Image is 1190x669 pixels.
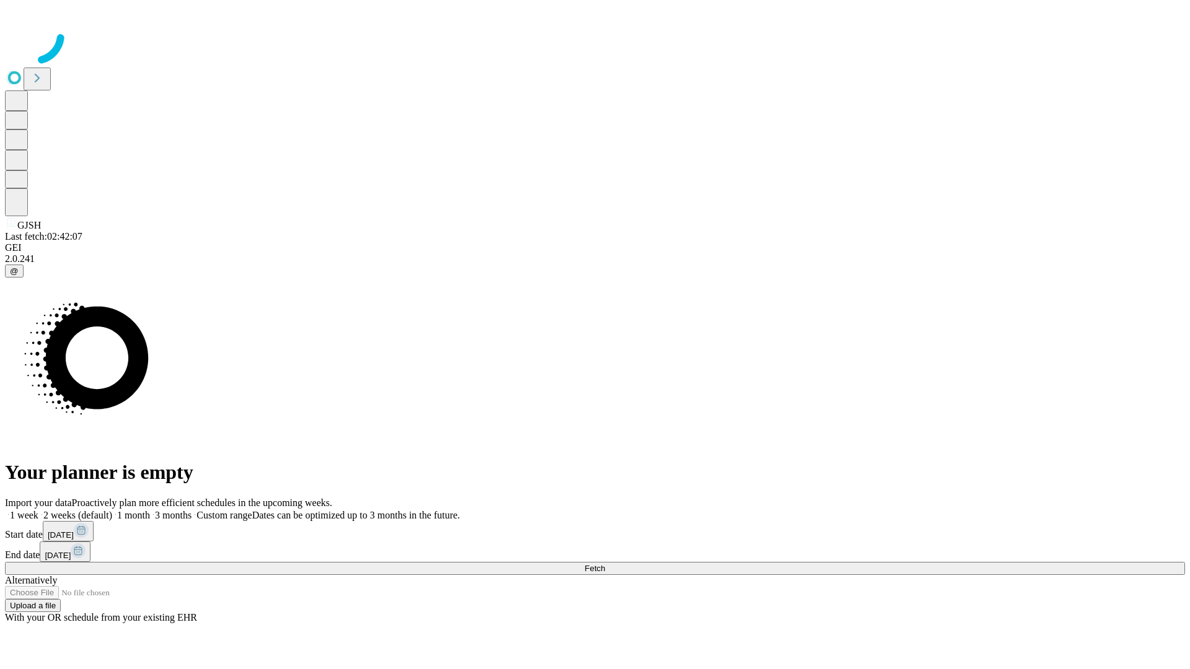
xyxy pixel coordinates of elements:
[155,510,192,520] span: 3 months
[117,510,150,520] span: 1 month
[48,530,74,540] span: [DATE]
[17,220,41,230] span: GJSH
[10,510,38,520] span: 1 week
[5,497,72,508] span: Import your data
[5,521,1185,541] div: Start date
[584,564,605,573] span: Fetch
[252,510,460,520] span: Dates can be optimized up to 3 months in the future.
[10,266,19,276] span: @
[5,253,1185,265] div: 2.0.241
[43,521,94,541] button: [DATE]
[5,612,197,623] span: With your OR schedule from your existing EHR
[5,231,82,242] span: Last fetch: 02:42:07
[45,551,71,560] span: [DATE]
[5,541,1185,562] div: End date
[40,541,90,562] button: [DATE]
[72,497,332,508] span: Proactively plan more efficient schedules in the upcoming weeks.
[196,510,252,520] span: Custom range
[5,562,1185,575] button: Fetch
[43,510,112,520] span: 2 weeks (default)
[5,461,1185,484] h1: Your planner is empty
[5,265,24,278] button: @
[5,575,57,585] span: Alternatively
[5,599,61,612] button: Upload a file
[5,242,1185,253] div: GEI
